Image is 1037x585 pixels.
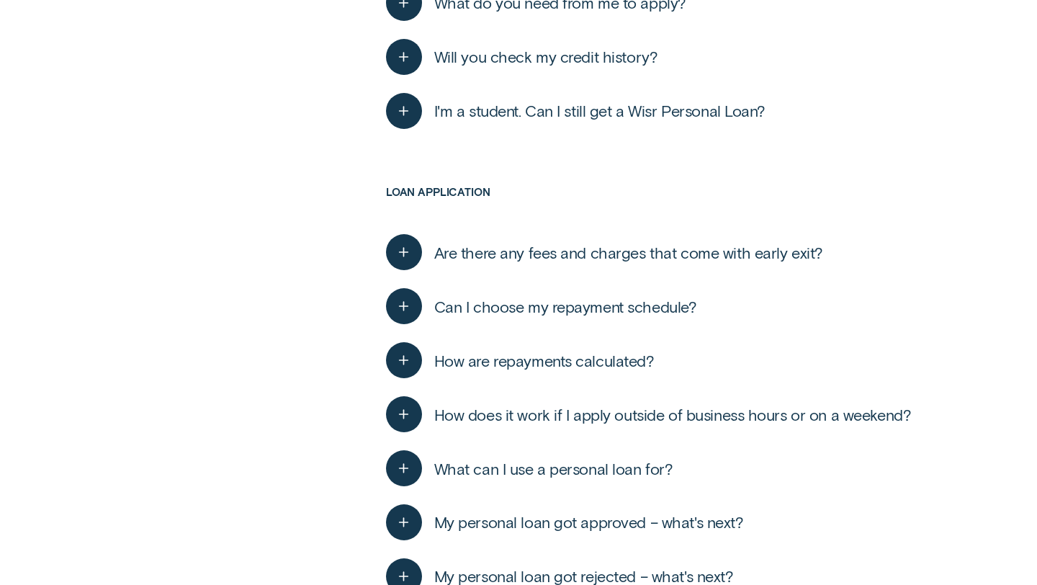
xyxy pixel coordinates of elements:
[386,342,655,378] button: How are repayments calculated?
[434,297,697,316] span: Can I choose my repayment schedule?
[434,243,823,262] span: Are there any fees and charges that come with early exit?
[386,39,657,75] button: Will you check my credit history?
[386,234,823,270] button: Are there any fees and charges that come with early exit?
[434,101,766,120] span: I'm a student. Can I still get a Wisr Personal Loan?
[386,504,744,540] button: My personal loan got approved – what's next?
[434,405,912,424] span: How does it work if I apply outside of business hours or on a weekend?
[386,396,911,432] button: How does it work if I apply outside of business hours or on a weekend?
[434,512,744,532] span: My personal loan got approved – what's next?
[434,459,673,478] span: What can I use a personal loan for?
[386,186,928,225] h3: Loan application
[386,288,697,324] button: Can I choose my repayment schedule?
[434,351,655,370] span: How are repayments calculated?
[386,93,766,129] button: I'm a student. Can I still get a Wisr Personal Loan?
[434,47,658,66] span: Will you check my credit history?
[386,450,673,486] button: What can I use a personal loan for?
